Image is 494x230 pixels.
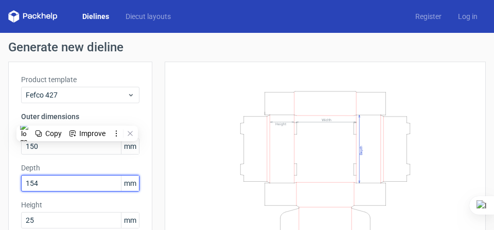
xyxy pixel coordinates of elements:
a: Dielines [74,11,117,22]
a: Log in [450,11,486,22]
a: Diecut layouts [117,11,179,22]
text: Width [322,117,331,122]
span: Fefco 427 [26,90,127,100]
label: Depth [21,163,139,173]
span: mm [121,213,139,228]
text: Height [275,122,286,126]
span: mm [121,139,139,154]
text: Depth [359,145,363,155]
h1: Generate new dieline [8,41,486,53]
h3: Outer dimensions [21,111,139,122]
label: Product template [21,74,139,85]
a: Register [407,11,450,22]
span: mm [121,176,139,191]
label: Height [21,200,139,210]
